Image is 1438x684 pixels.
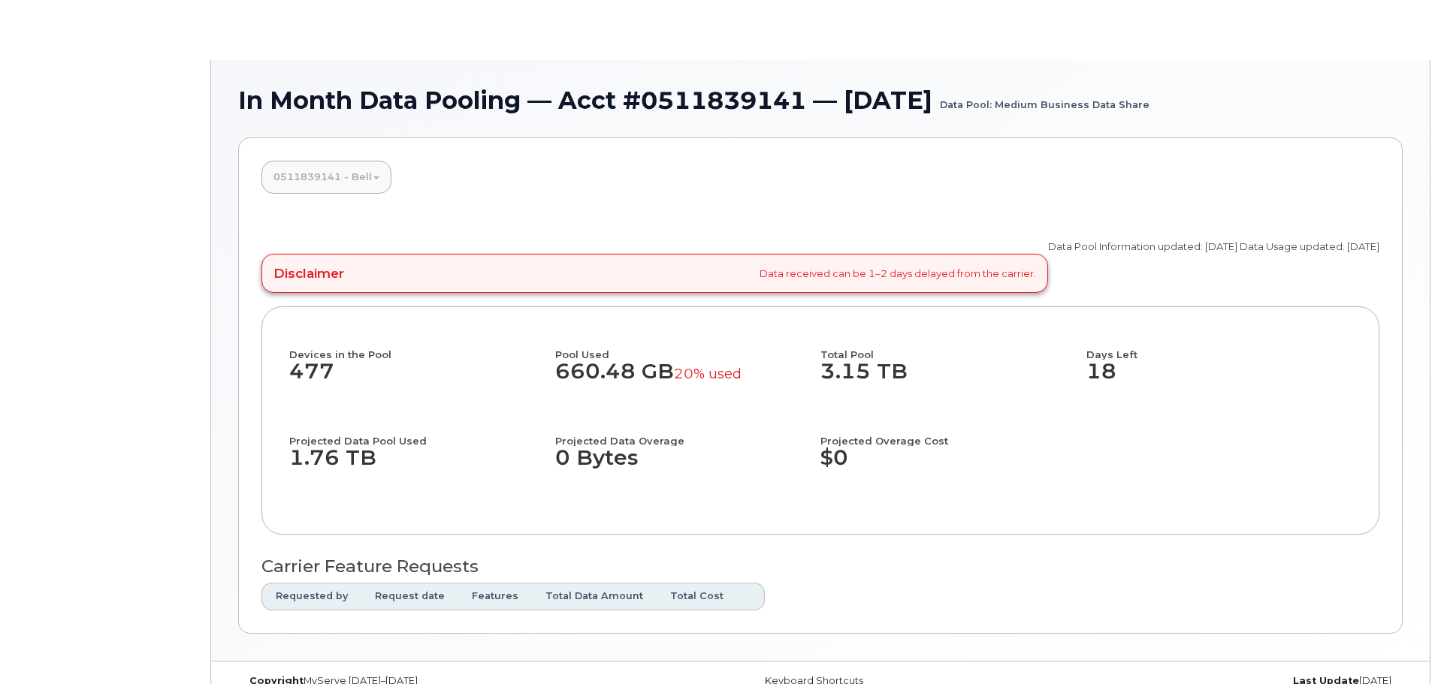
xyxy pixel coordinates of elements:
[361,583,458,610] th: Request date
[820,360,1073,399] dd: 3.15 TB
[674,365,742,382] small: 20% used
[940,87,1149,110] small: Data Pool: Medium Business Data Share
[820,420,1086,446] h4: Projected Overage Cost
[1048,240,1379,254] p: Data Pool Information updated: [DATE] Data Usage updated: [DATE]
[1086,334,1352,360] h4: Days Left
[289,360,555,399] dd: 477
[532,583,657,610] th: Total Data Amount
[261,557,1379,576] h3: Carrier Feature Requests
[238,87,1403,113] h1: In Month Data Pooling — Acct #0511839141 — [DATE]
[289,446,542,485] dd: 1.76 TB
[555,446,808,485] dd: 0 Bytes
[657,583,737,610] th: Total Cost
[820,334,1073,360] h4: Total Pool
[261,583,361,610] th: Requested by
[289,334,555,360] h4: Devices in the Pool
[261,161,391,194] a: 0511839141 - Bell
[273,266,344,281] h4: Disclaimer
[261,254,1048,293] div: Data received can be 1–2 days delayed from the carrier.
[289,420,542,446] h4: Projected Data Pool Used
[555,360,808,399] dd: 660.48 GB
[555,334,808,360] h4: Pool Used
[1086,360,1352,399] dd: 18
[458,583,532,610] th: Features
[820,446,1086,485] dd: $0
[555,420,808,446] h4: Projected Data Overage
